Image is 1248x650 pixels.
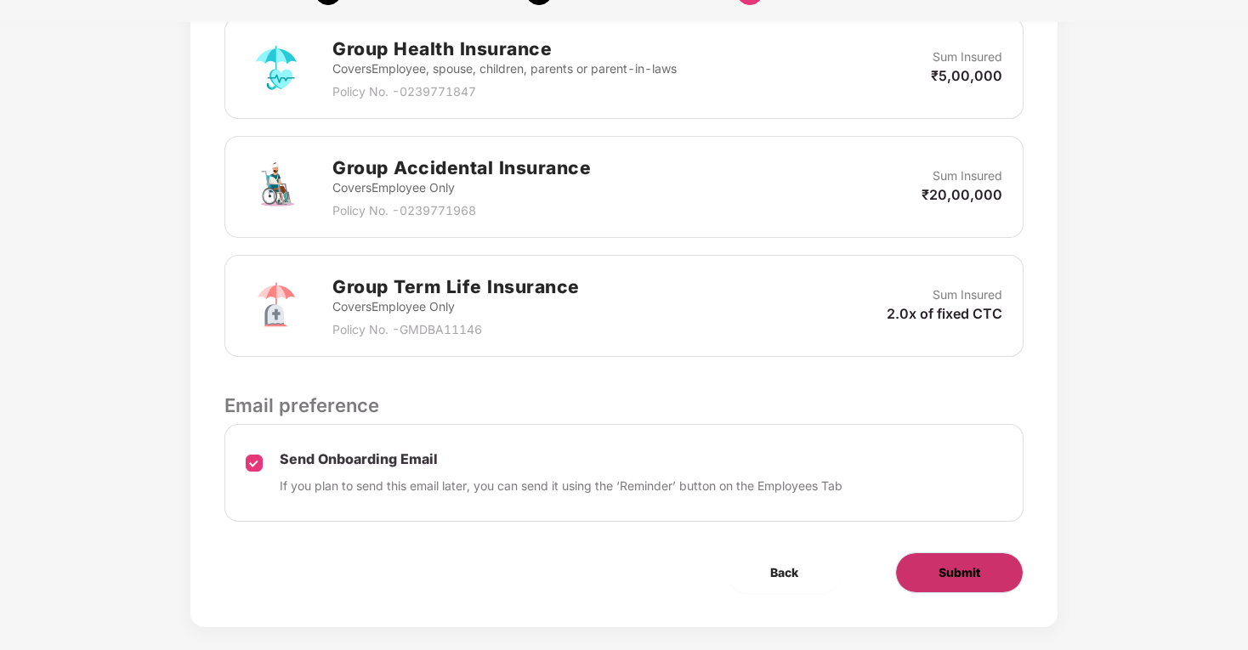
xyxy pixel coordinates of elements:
[280,450,842,468] p: Send Onboarding Email
[933,167,1002,185] p: Sum Insured
[246,156,307,218] img: svg+xml;base64,PHN2ZyB4bWxucz0iaHR0cDovL3d3dy53My5vcmcvMjAwMC9zdmciIHdpZHRoPSI3MiIgaGVpZ2h0PSI3Mi...
[332,82,677,101] p: Policy No. - 0239771847
[931,66,1002,85] p: ₹5,00,000
[332,59,677,78] p: Covers Employee, spouse, children, parents or parent-in-laws
[770,563,798,582] span: Back
[887,304,1002,323] p: 2.0x of fixed CTC
[280,477,842,495] p: If you plan to send this email later, you can send it using the ‘Reminder’ button on the Employee...
[332,297,580,316] p: Covers Employee Only
[939,563,980,582] span: Submit
[246,275,307,336] img: svg+xml;base64,PHN2ZyB4bWxucz0iaHR0cDovL3d3dy53My5vcmcvMjAwMC9zdmciIHdpZHRoPSI3MiIgaGVpZ2h0PSI3Mi...
[332,201,591,220] p: Policy No. - 0239771968
[332,178,591,197] p: Covers Employee Only
[922,185,1002,204] p: ₹20,00,000
[933,285,1002,304] p: Sum Insured
[933,48,1002,66] p: Sum Insured
[332,35,677,63] h2: Group Health Insurance
[332,154,591,182] h2: Group Accidental Insurance
[895,552,1024,593] button: Submit
[246,37,307,99] img: svg+xml;base64,PHN2ZyB4bWxucz0iaHR0cDovL3d3dy53My5vcmcvMjAwMC9zdmciIHdpZHRoPSI3MiIgaGVpZ2h0PSI3Mi...
[332,320,580,339] p: Policy No. - GMDBA11146
[332,273,580,301] h2: Group Term Life Insurance
[224,391,1023,420] p: Email preference
[728,552,841,593] button: Back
